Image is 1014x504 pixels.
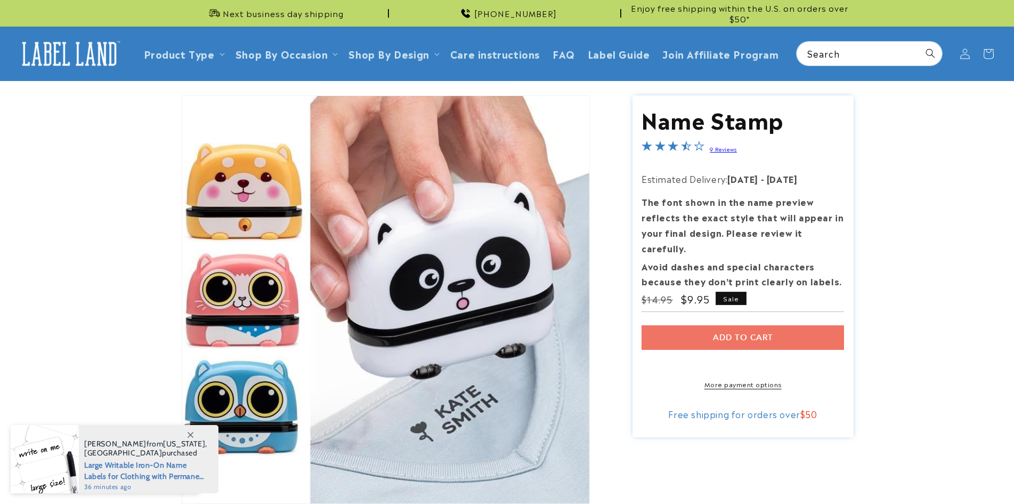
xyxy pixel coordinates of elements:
strong: Avoid dashes and special characters because they don’t print clearly on labels. [642,260,842,288]
summary: Shop By Occasion [229,41,343,66]
a: FAQ [546,41,581,66]
strong: The font shown in the name preview reflects the exact style that will appear in your final design... [642,195,843,254]
img: Label Land [16,37,123,70]
div: Free shipping for orders over [642,409,844,419]
a: Shop By Design [348,46,429,61]
span: Sale [716,292,747,305]
span: FAQ [553,47,575,60]
strong: - [761,172,765,185]
span: [GEOGRAPHIC_DATA] [84,448,162,458]
span: from , purchased [84,439,207,458]
summary: Shop By Design [342,41,443,66]
span: [PHONE_NUMBER] [474,8,557,19]
summary: Product Type [137,41,229,66]
strong: [DATE] [727,172,758,185]
span: 50 [805,407,817,420]
a: Label Land [12,33,127,74]
a: Care instructions [444,41,546,66]
span: Shop By Occasion [236,47,328,60]
a: Product Type [144,46,215,61]
button: Search [919,42,942,65]
h1: Name Stamp [642,105,844,133]
span: $9.95 [681,292,710,306]
span: Label Guide [588,47,650,60]
span: Join Affiliate Program [662,47,778,60]
a: 9 Reviews [710,145,736,153]
span: Care instructions [450,47,540,60]
a: Label Guide [581,41,656,66]
span: Next business day shipping [223,8,344,19]
span: 3.3-star overall rating [642,142,704,155]
span: [PERSON_NAME] [84,439,147,449]
a: Join Affiliate Program [656,41,785,66]
span: Large Writable Iron-On Name Labels for Clothing with Permanent Laundry Marker [84,458,207,482]
span: [US_STATE] [163,439,205,449]
s: $14.95 [642,293,673,306]
span: Enjoy free shipping within the U.S. on orders over $50* [626,3,854,23]
a: More payment options [642,379,844,389]
p: Estimated Delivery: [642,171,844,187]
strong: [DATE] [767,172,798,185]
span: $ [800,407,806,420]
span: 36 minutes ago [84,482,207,492]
